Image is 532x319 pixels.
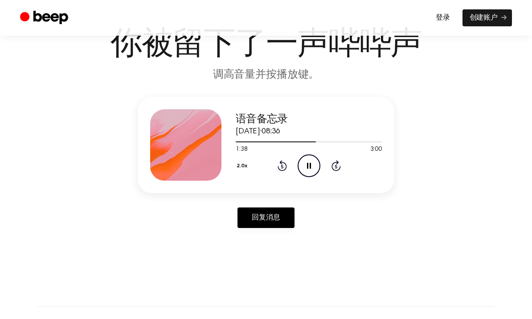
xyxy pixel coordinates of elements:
a: 嘟 [20,9,70,27]
a: 创建账户 [462,9,512,26]
font: [DATE]·08:36 [236,128,280,136]
font: 登录 [436,14,450,21]
font: 调高音量并按播放键。 [213,70,319,80]
a: 回复消息 [237,207,294,228]
font: 语音备忘录 [236,114,287,124]
font: 回复消息 [252,214,280,221]
font: 创建账户 [470,14,498,21]
a: 登录 [429,9,457,26]
font: 1:38 [236,146,247,153]
button: 2.0x [236,158,251,174]
font: 你被留下了一声哔哔声 [110,29,422,61]
font: 3:00 [370,146,382,153]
